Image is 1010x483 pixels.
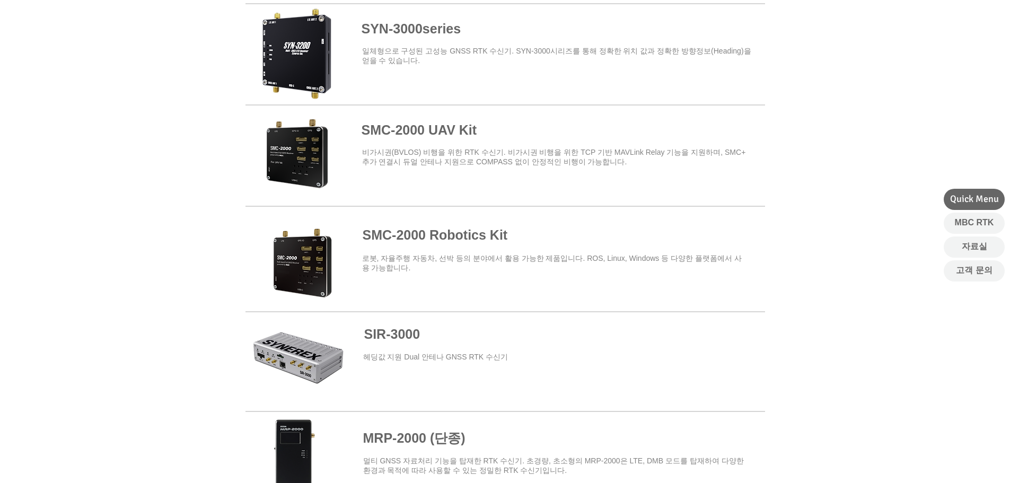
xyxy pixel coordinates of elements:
a: ​헤딩값 지원 Dual 안테나 GNSS RTK 수신기 [363,353,508,361]
a: 자료실 [944,236,1005,258]
a: SIR-3000 [364,327,420,341]
span: ​비가시권(BVLOS) 비행을 위한 RTK 수신기. 비가시권 비행을 위한 TCP 기반 MAVLink Relay 기능을 지원하며, SMC+ 추가 연결시 듀얼 안테나 지원으로 C... [362,148,746,166]
a: 고객 문의 [944,260,1005,282]
a: MBC RTK [944,213,1005,234]
span: 고객 문의 [956,265,992,276]
span: Quick Menu [950,192,999,206]
iframe: Wix Chat [888,437,1010,483]
div: Quick Menu [944,189,1005,210]
span: 자료실 [962,241,987,252]
span: MBC RTK [955,217,994,229]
